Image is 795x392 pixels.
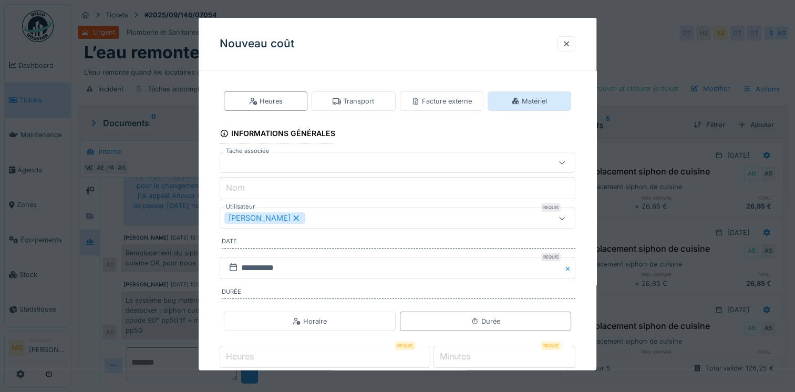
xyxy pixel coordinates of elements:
label: Heures [224,350,256,363]
button: Close [564,257,575,279]
div: [PERSON_NAME] [224,212,305,224]
div: Transport [333,96,374,106]
div: Requis [541,203,561,212]
label: Durée [222,287,575,299]
label: Nom [224,181,247,194]
div: Heures [249,96,283,106]
div: Requis [541,342,561,350]
div: Horaire [293,316,327,326]
div: Informations générales [220,126,335,143]
div: Matériel [511,96,547,106]
div: Facture externe [411,96,472,106]
label: Date [222,237,575,249]
label: Minutes [438,350,472,363]
div: Requis [395,342,415,350]
div: Durée [471,316,500,326]
h3: Nouveau coût [220,37,294,50]
label: Tâche associée [224,147,272,156]
div: Requis [541,253,561,261]
label: Utilisateur [224,202,257,211]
